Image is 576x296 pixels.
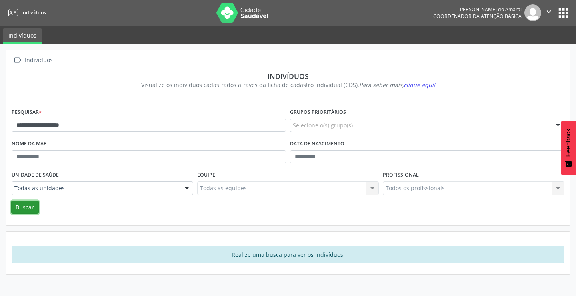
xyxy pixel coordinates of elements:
[12,106,42,119] label: Pesquisar
[561,121,576,175] button: Feedback - Mostrar pesquisa
[359,81,435,89] i: Para saber mais,
[14,184,177,192] span: Todas as unidades
[383,169,419,181] label: Profissional
[12,246,564,263] div: Realize uma busca para ver os indivíduos.
[12,169,59,181] label: Unidade de saúde
[290,138,344,150] label: Data de nascimento
[556,6,570,20] button: apps
[197,169,215,181] label: Equipe
[12,54,54,66] a:  Indivíduos
[12,138,46,150] label: Nome da mãe
[3,28,42,44] a: Indivíduos
[17,81,559,89] div: Visualize os indivíduos cadastrados através da ficha de cadastro individual (CDS).
[6,6,46,19] a: Indivíduos
[293,121,353,129] span: Selecione o(s) grupo(s)
[524,4,541,21] img: img
[433,13,522,20] span: Coordenador da Atenção Básica
[433,6,522,13] div: [PERSON_NAME] do Amaral
[565,129,572,157] span: Feedback
[541,4,556,21] button: 
[12,54,23,66] i: 
[21,9,46,16] span: Indivíduos
[17,72,559,81] div: Indivíduos
[544,7,553,16] i: 
[11,201,39,214] button: Buscar
[404,81,435,89] span: clique aqui!
[290,106,346,119] label: Grupos prioritários
[23,54,54,66] div: Indivíduos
